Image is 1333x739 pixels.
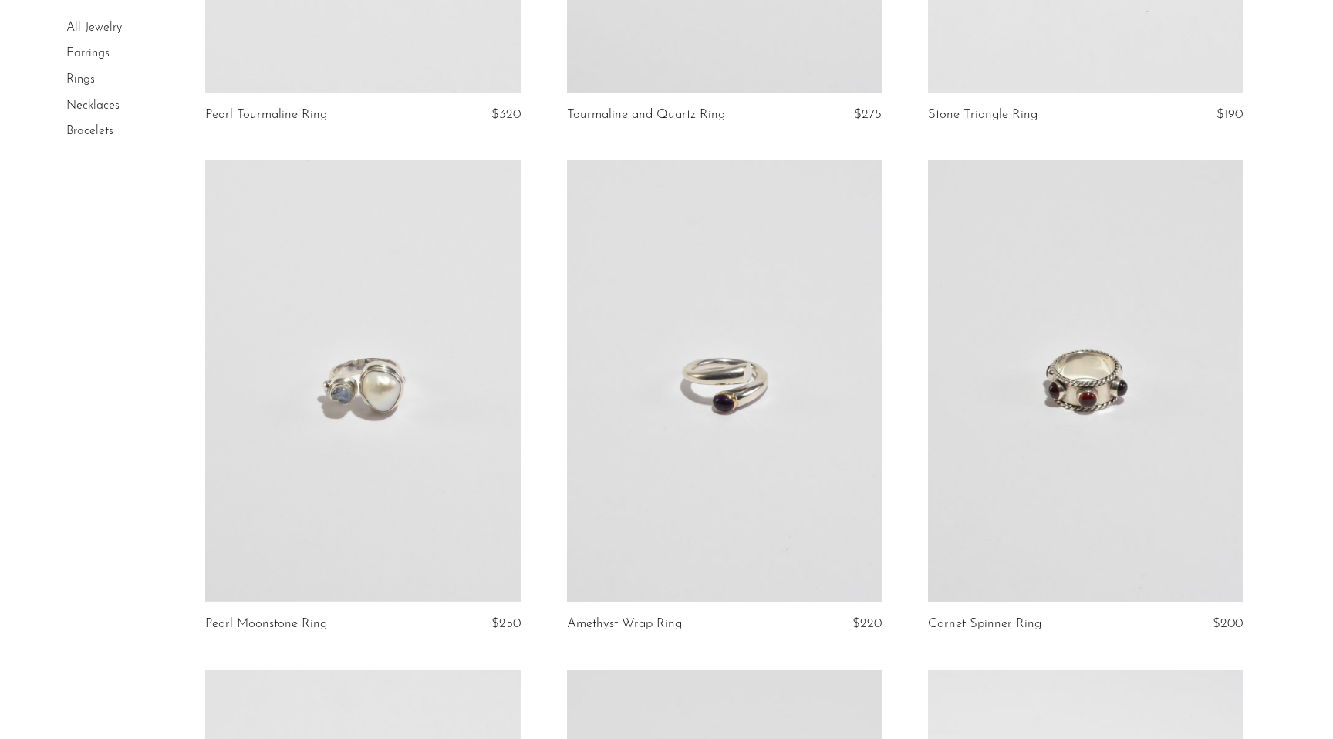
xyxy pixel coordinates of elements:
[491,108,521,121] span: $320
[928,617,1041,631] a: Garnet Spinner Ring
[66,73,95,86] a: Rings
[205,617,327,631] a: Pearl Moonstone Ring
[567,617,682,631] a: Amethyst Wrap Ring
[66,125,113,137] a: Bracelets
[66,100,120,112] a: Necklaces
[1217,108,1243,121] span: $190
[1213,617,1243,630] span: $200
[567,108,725,122] a: Tourmaline and Quartz Ring
[491,617,521,630] span: $250
[205,108,327,122] a: Pearl Tourmaline Ring
[852,617,882,630] span: $220
[66,48,110,60] a: Earrings
[928,108,1038,122] a: Stone Triangle Ring
[854,108,882,121] span: $275
[66,22,122,34] a: All Jewelry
